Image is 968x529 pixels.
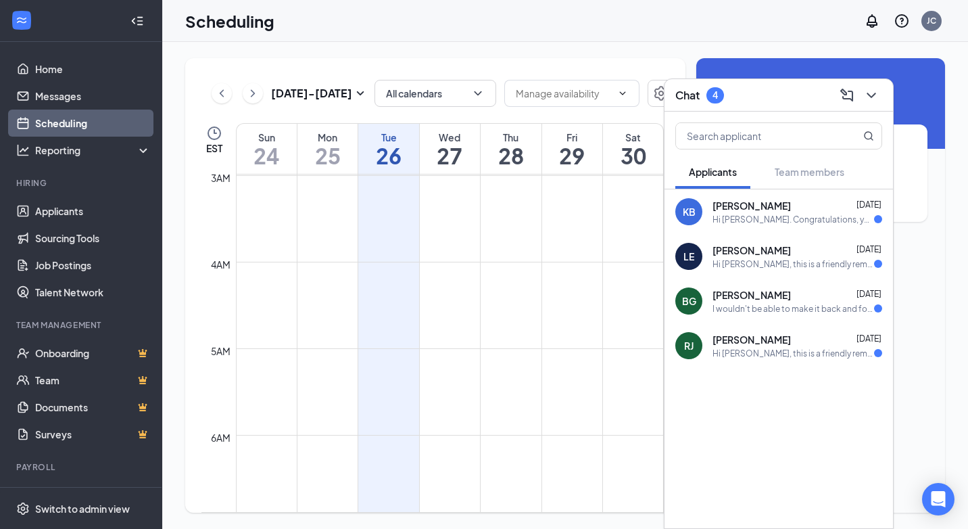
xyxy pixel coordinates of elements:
[358,124,418,174] a: August 26, 2025
[208,344,233,359] div: 5am
[35,502,130,515] div: Switch to admin view
[617,88,628,99] svg: ChevronDown
[208,257,233,272] div: 4am
[35,482,151,509] a: PayrollCrown
[237,124,297,174] a: August 24, 2025
[206,125,222,141] svg: Clock
[648,80,675,107] button: Settings
[481,144,541,167] h1: 28
[358,144,418,167] h1: 26
[712,258,874,270] div: Hi [PERSON_NAME], this is a friendly reminder. Your meeting with Huddle House for [PERSON_NAME] a...
[676,123,836,149] input: Search applicant
[856,289,881,299] span: [DATE]
[856,244,881,254] span: [DATE]
[894,13,910,29] svg: QuestionInfo
[35,110,151,137] a: Scheduling
[856,200,881,210] span: [DATE]
[712,244,791,257] span: [PERSON_NAME]
[215,85,228,101] svg: ChevronLeft
[863,87,879,103] svg: ChevronDown
[653,85,669,101] svg: Settings
[542,124,602,174] a: August 29, 2025
[237,131,297,144] div: Sun
[775,166,844,178] span: Team members
[420,144,480,167] h1: 27
[297,144,358,167] h1: 25
[836,85,858,106] button: ComposeMessage
[35,421,151,448] a: SurveysCrown
[683,205,696,218] div: KB
[863,131,874,141] svg: MagnifyingGlass
[206,141,222,155] span: EST
[712,89,718,101] div: 4
[16,143,30,157] svg: Analysis
[16,177,148,189] div: Hiring
[130,14,144,28] svg: Collapse
[358,131,418,144] div: Tue
[237,144,297,167] h1: 24
[16,461,148,473] div: Payroll
[922,483,954,515] div: Open Intercom Messenger
[208,170,233,185] div: 3am
[864,13,880,29] svg: Notifications
[35,83,151,110] a: Messages
[712,199,791,212] span: [PERSON_NAME]
[856,333,881,344] span: [DATE]
[683,250,694,263] div: LE
[35,252,151,279] a: Job Postings
[35,394,151,421] a: DocumentsCrown
[16,319,148,331] div: Team Management
[243,83,263,103] button: ChevronRight
[35,225,151,252] a: Sourcing Tools
[603,144,663,167] h1: 30
[712,288,791,302] span: [PERSON_NAME]
[35,198,151,225] a: Applicants
[516,86,612,101] input: Manage availability
[603,131,663,144] div: Sat
[861,85,882,106] button: ChevronDown
[712,333,791,346] span: [PERSON_NAME]
[542,144,602,167] h1: 29
[420,124,480,174] a: August 27, 2025
[675,88,700,103] h3: Chat
[712,348,874,359] div: Hi [PERSON_NAME], this is a friendly reminder. Your meeting with Huddle House for [PERSON_NAME] a...
[297,124,358,174] a: August 25, 2025
[927,15,936,26] div: JC
[682,294,696,308] div: BG
[839,87,855,103] svg: ComposeMessage
[352,85,368,101] svg: SmallChevronDown
[603,124,663,174] a: August 30, 2025
[15,14,28,27] svg: WorkstreamLogo
[471,87,485,100] svg: ChevronDown
[481,124,541,174] a: August 28, 2025
[374,80,496,107] button: All calendarsChevronDown
[35,143,151,157] div: Reporting
[481,131,541,144] div: Thu
[35,55,151,83] a: Home
[212,83,232,103] button: ChevronLeft
[185,9,274,32] h1: Scheduling
[542,131,602,144] div: Fri
[35,340,151,367] a: OnboardingCrown
[297,131,358,144] div: Mon
[16,502,30,515] svg: Settings
[420,131,480,144] div: Wed
[35,367,151,394] a: TeamCrown
[271,86,352,101] h3: [DATE] - [DATE]
[712,303,874,315] div: I wouldn't be able to make it back and forth because my parents work also and we only have 1 vehi...
[689,166,737,178] span: Applicants
[35,279,151,306] a: Talent Network
[684,339,694,352] div: RJ
[712,214,874,225] div: Hi [PERSON_NAME]. Congratulations, your meeting with Huddle House for Cook at [GEOGRAPHIC_DATA][P...
[208,430,233,445] div: 6am
[246,85,260,101] svg: ChevronRight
